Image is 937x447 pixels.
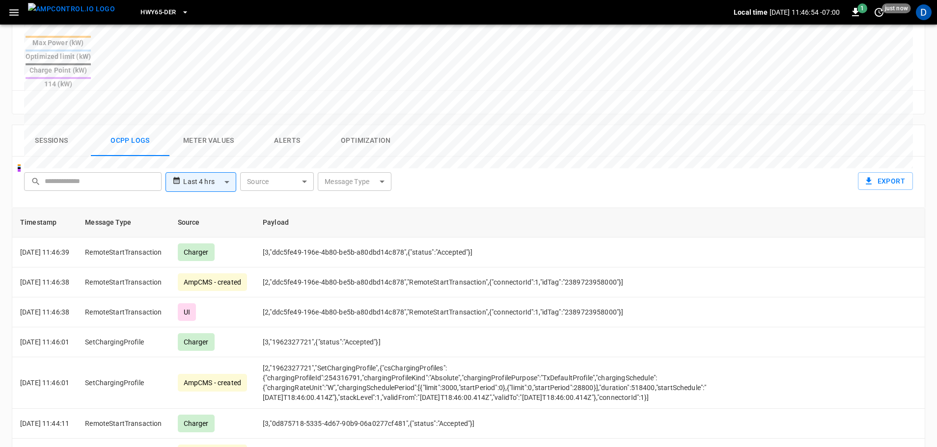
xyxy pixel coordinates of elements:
div: profile-icon [916,4,932,20]
p: [DATE] 11:46:01 [20,378,69,388]
button: Sessions [12,125,91,157]
div: AmpCMS - created [178,374,247,392]
span: just now [882,3,911,13]
button: Ocpp logs [91,125,169,157]
div: Last 4 hrs [183,173,236,191]
p: [DATE] 11:46:01 [20,337,69,347]
td: SetChargingProfile [77,357,169,409]
td: RemoteStartTransaction [77,409,169,439]
p: Local time [734,7,768,17]
th: Payload [255,208,774,237]
th: Timestamp [12,208,77,237]
span: HWY65-DER [140,7,176,18]
div: Charger [178,333,215,351]
button: Alerts [248,125,327,157]
th: Source [170,208,255,237]
p: [DATE] 11:46:38 [20,307,69,317]
p: [DATE] 11:44:11 [20,419,69,428]
td: [3,"0d875718-5335-4d67-90b9-06a0277cf481",{"status":"Accepted"}] [255,409,774,439]
img: ampcontrol.io logo [28,3,115,15]
p: [DATE] 11:46:38 [20,277,69,287]
td: SetChargingProfile [77,327,169,357]
span: 1 [857,3,867,13]
button: Meter Values [169,125,248,157]
button: set refresh interval [871,4,887,20]
td: [3,"1962327721",{"status":"Accepted"}] [255,327,774,357]
button: HWY65-DER [137,3,193,22]
div: Charger [178,415,215,432]
button: Optimization [327,125,405,157]
td: [2,"1962327721","SetChargingProfile",{"csChargingProfiles":{"chargingProfileId":254316791,"chargi... [255,357,774,409]
p: [DATE] 11:46:54 -07:00 [770,7,840,17]
p: [DATE] 11:46:39 [20,247,69,257]
button: Export [858,172,913,190]
th: Message Type [77,208,169,237]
